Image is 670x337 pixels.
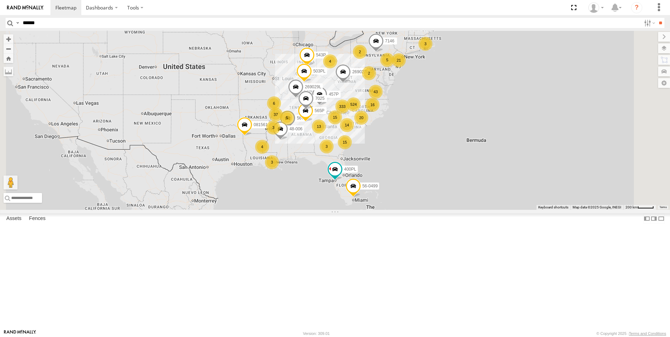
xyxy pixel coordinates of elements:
[266,121,280,135] div: 3
[338,135,352,149] div: 15
[315,108,324,113] span: 565P
[329,91,339,96] span: 457P
[650,213,657,223] label: Dock Summary Table to the Right
[289,126,302,131] span: 48-006
[347,97,361,111] div: 524
[658,213,665,223] label: Hide Summary Table
[254,122,268,127] span: 081561
[3,214,25,223] label: Assets
[354,111,368,125] div: 20
[269,108,283,122] div: 37
[26,214,49,223] label: Fences
[641,18,656,28] label: Search Filter Options
[4,44,13,54] button: Zoom out
[352,69,369,74] span: 269027L
[4,67,13,76] label: Measure
[385,38,395,43] span: 7146
[418,37,432,51] div: 3
[315,96,324,101] span: 7025
[297,115,307,120] span: 567P
[305,84,321,89] span: 269029L
[625,205,637,209] span: 200 km
[365,98,380,112] div: 16
[320,139,334,153] div: 3
[631,2,642,13] i: ?
[629,331,666,336] a: Terms and Conditions
[323,54,337,68] div: 4
[353,45,367,59] div: 2
[369,85,383,99] div: 43
[312,119,326,133] div: 13
[265,155,279,169] div: 3
[362,66,376,80] div: 2
[7,5,43,10] img: rand-logo.svg
[340,118,354,132] div: 14
[362,184,378,188] span: 56-0499
[280,111,294,125] div: 5
[15,18,20,28] label: Search Query
[596,331,666,336] div: © Copyright 2025 -
[255,140,269,154] div: 4
[538,205,568,210] button: Keyboard shortcuts
[303,331,330,336] div: Version: 309.01
[380,53,394,67] div: 5
[328,110,342,124] div: 15
[313,69,326,74] span: 503PL
[267,96,281,110] div: 6
[623,205,656,210] button: Map Scale: 200 km per 43 pixels
[4,34,13,44] button: Zoom in
[573,205,621,209] span: Map data ©2025 Google, INEGI
[335,99,349,114] div: 333
[586,2,606,13] div: John Pope
[4,176,18,190] button: Drag Pegman onto the map to open Street View
[4,54,13,63] button: Zoom Home
[392,53,406,67] div: 21
[4,330,36,337] a: Visit our Website
[344,167,356,172] span: 400PL
[659,206,667,209] a: Terms (opens in new tab)
[643,213,650,223] label: Dock Summary Table to the Left
[658,78,670,88] label: Map Settings
[316,53,326,57] span: 543P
